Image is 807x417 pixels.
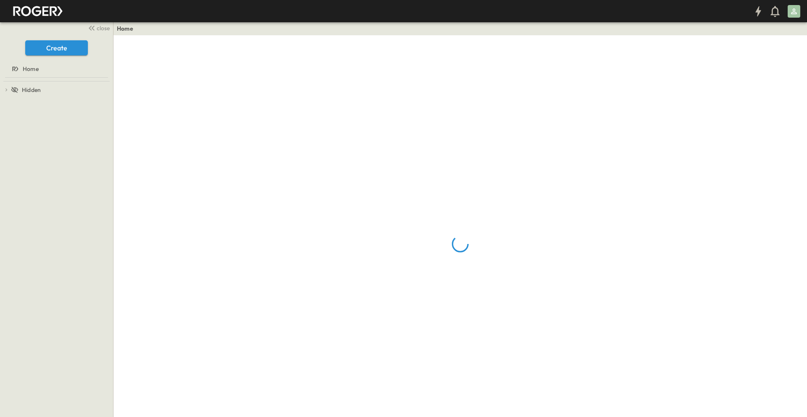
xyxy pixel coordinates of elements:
[2,63,110,75] a: Home
[97,24,110,32] span: close
[23,65,39,73] span: Home
[22,86,41,94] span: Hidden
[25,40,88,55] button: Create
[117,24,138,33] nav: breadcrumbs
[84,22,111,34] button: close
[117,24,133,33] a: Home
